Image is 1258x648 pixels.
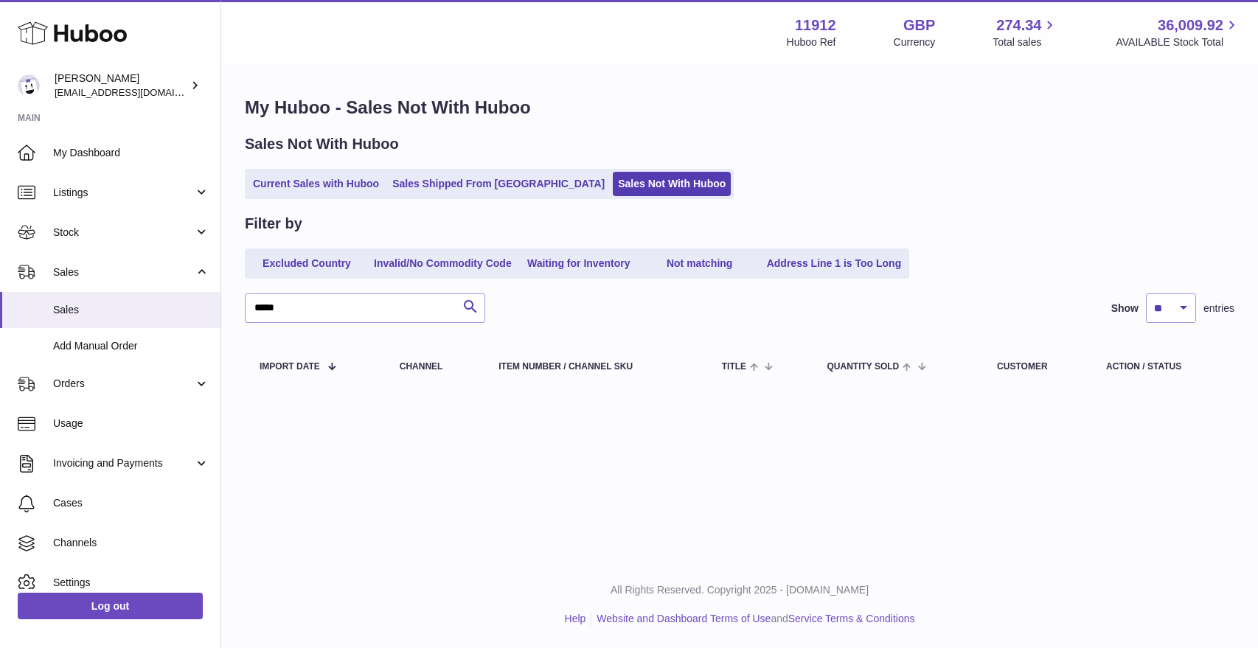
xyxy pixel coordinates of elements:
div: Channel [400,362,470,372]
span: 36,009.92 [1158,15,1223,35]
span: Orders [53,377,194,391]
a: 36,009.92 AVAILABLE Stock Total [1116,15,1240,49]
h2: Filter by [245,214,302,234]
a: Not matching [641,251,759,276]
li: and [591,612,914,626]
a: Current Sales with Huboo [248,172,384,196]
span: My Dashboard [53,146,209,160]
a: Address Line 1 is Too Long [762,251,907,276]
a: Website and Dashboard Terms of Use [597,613,771,624]
h2: Sales Not With Huboo [245,134,399,154]
a: Log out [18,593,203,619]
span: Import date [260,362,320,372]
a: Excluded Country [248,251,366,276]
span: Invoicing and Payments [53,456,194,470]
div: Customer [997,362,1077,372]
span: Usage [53,417,209,431]
span: Total sales [993,35,1058,49]
label: Show [1111,302,1139,316]
a: Help [565,613,586,624]
a: Service Terms & Conditions [788,613,915,624]
span: Add Manual Order [53,339,209,353]
span: Sales [53,303,209,317]
div: Action / Status [1106,362,1220,372]
strong: 11912 [795,15,836,35]
div: Currency [894,35,936,49]
span: Quantity Sold [827,362,899,372]
span: AVAILABLE Stock Total [1116,35,1240,49]
img: info@carbonmyride.com [18,74,40,97]
span: Settings [53,576,209,590]
span: Listings [53,186,194,200]
span: Stock [53,226,194,240]
div: Huboo Ref [787,35,836,49]
a: Sales Shipped From [GEOGRAPHIC_DATA] [387,172,610,196]
span: entries [1203,302,1234,316]
div: [PERSON_NAME] [55,72,187,100]
a: Invalid/No Commodity Code [369,251,517,276]
span: 274.34 [996,15,1041,35]
span: Sales [53,265,194,279]
a: Sales Not With Huboo [613,172,731,196]
a: 274.34 Total sales [993,15,1058,49]
strong: GBP [903,15,935,35]
span: Title [722,362,746,372]
a: Waiting for Inventory [520,251,638,276]
div: Item Number / Channel SKU [498,362,692,372]
span: [EMAIL_ADDRESS][DOMAIN_NAME] [55,86,217,98]
span: Cases [53,496,209,510]
h1: My Huboo - Sales Not With Huboo [245,96,1234,119]
p: All Rights Reserved. Copyright 2025 - [DOMAIN_NAME] [233,583,1246,597]
span: Channels [53,536,209,550]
